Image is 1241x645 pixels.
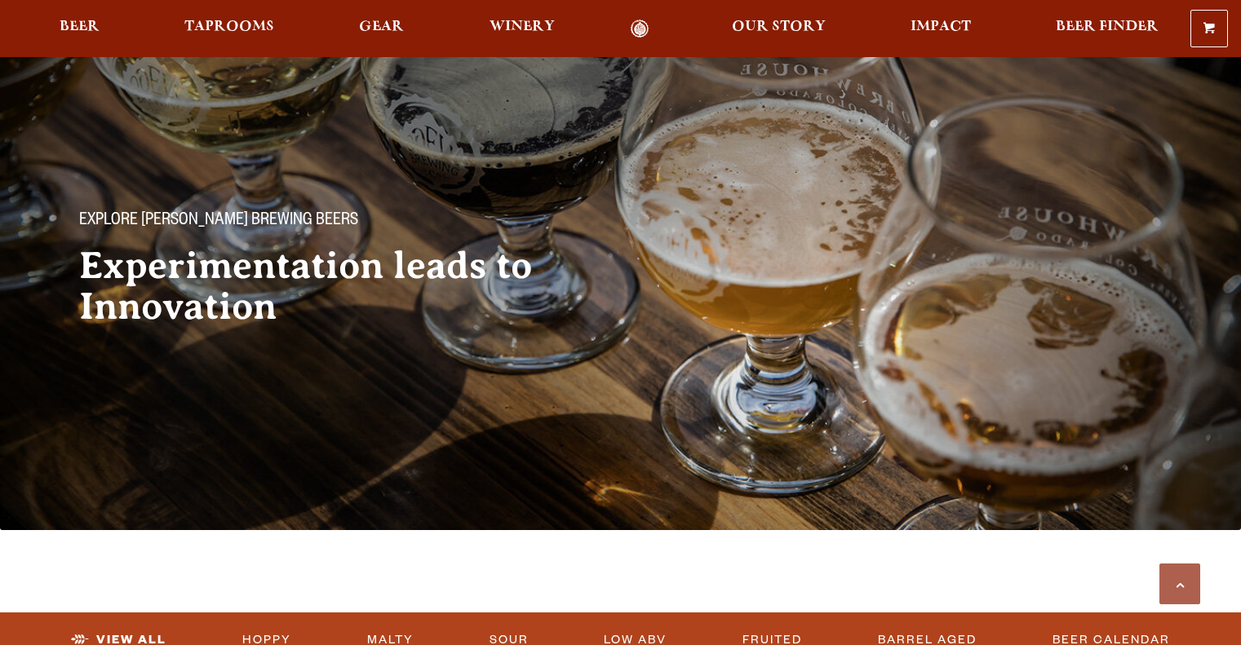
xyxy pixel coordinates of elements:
[732,20,826,33] span: Our Story
[174,20,285,38] a: Taprooms
[348,20,414,38] a: Gear
[79,211,358,232] span: Explore [PERSON_NAME] Brewing Beers
[609,20,671,38] a: Odell Home
[900,20,982,38] a: Impact
[60,20,100,33] span: Beer
[721,20,836,38] a: Our Story
[479,20,565,38] a: Winery
[1159,563,1200,604] a: Scroll to top
[490,20,555,33] span: Winery
[184,20,274,33] span: Taprooms
[49,20,110,38] a: Beer
[79,245,588,327] h2: Experimentation leads to Innovation
[1056,20,1159,33] span: Beer Finder
[911,20,971,33] span: Impact
[359,20,404,33] span: Gear
[1045,20,1169,38] a: Beer Finder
